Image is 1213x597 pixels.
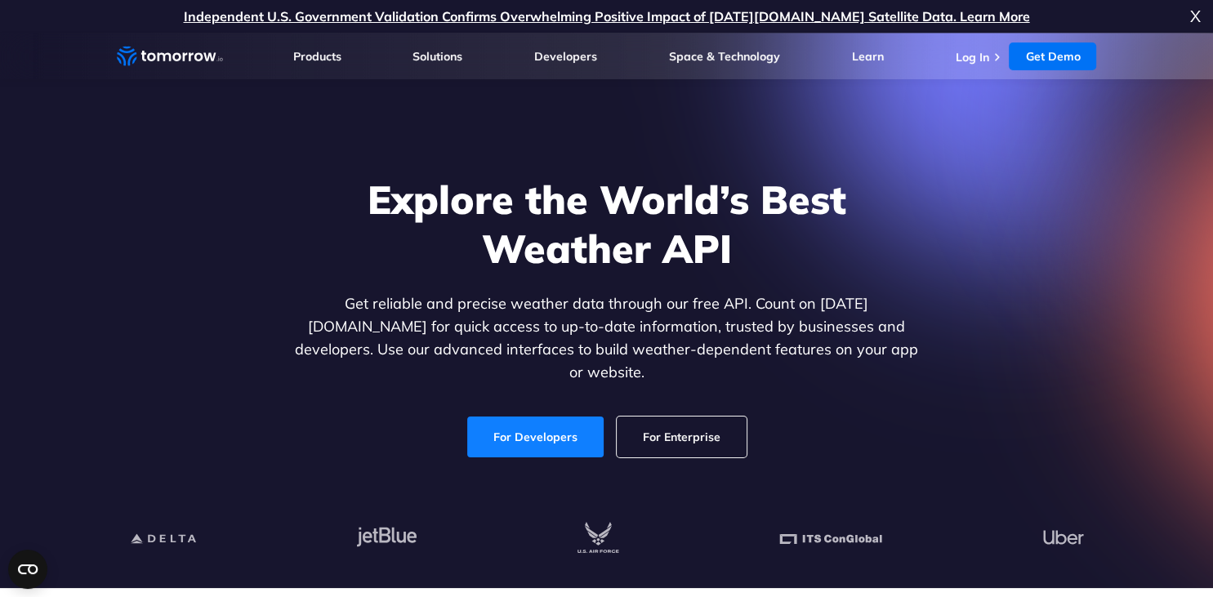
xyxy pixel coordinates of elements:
[413,49,462,64] a: Solutions
[467,417,604,457] a: For Developers
[184,8,1030,25] a: Independent U.S. Government Validation Confirms Overwhelming Positive Impact of [DATE][DOMAIN_NAM...
[292,292,922,384] p: Get reliable and precise weather data through our free API. Count on [DATE][DOMAIN_NAME] for quic...
[1009,42,1096,70] a: Get Demo
[117,44,223,69] a: Home link
[955,50,988,65] a: Log In
[292,175,922,273] h1: Explore the World’s Best Weather API
[617,417,747,457] a: For Enterprise
[852,49,884,64] a: Learn
[669,49,780,64] a: Space & Technology
[8,550,47,589] button: Open CMP widget
[293,49,341,64] a: Products
[534,49,597,64] a: Developers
